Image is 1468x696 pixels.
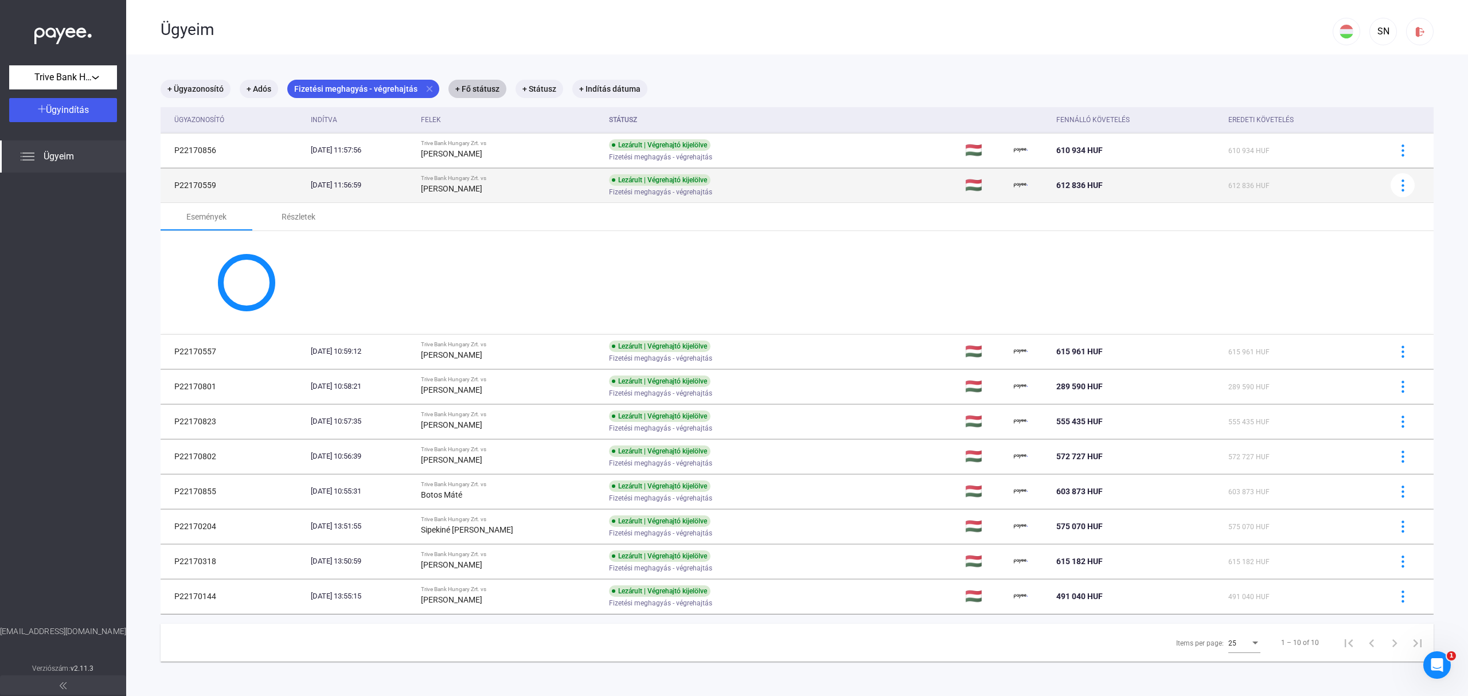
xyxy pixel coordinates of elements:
[609,421,712,435] span: Fizetési meghagyás - végrehajtás
[609,596,712,610] span: Fizetési meghagyás - végrehajtás
[1397,381,1409,393] img: more-blue
[311,556,412,567] div: [DATE] 13:50:59
[609,386,712,400] span: Fizetési meghagyás - végrehajtás
[1056,452,1103,461] span: 572 727 HUF
[1228,418,1270,426] span: 555 435 HUF
[161,439,306,474] td: P22170802
[1391,584,1415,608] button: more-blue
[1056,113,1130,127] div: Fennálló követelés
[311,346,412,357] div: [DATE] 10:59:12
[1228,593,1270,601] span: 491 040 HUF
[1014,380,1028,393] img: payee-logo
[1014,554,1028,568] img: payee-logo
[161,509,306,543] td: P22170204
[34,71,92,84] span: Trive Bank Hungary Zrt.
[1056,557,1103,566] span: 615 182 HUF
[161,544,306,578] td: P22170318
[1014,484,1028,498] img: payee-logo
[421,516,600,523] div: Trive Bank Hungary Zrt. vs
[1014,589,1028,603] img: payee-logo
[421,560,482,569] strong: [PERSON_NAME]
[609,491,712,505] span: Fizetési meghagyás - végrehajtás
[186,210,227,224] div: Események
[1014,178,1028,192] img: payee-logo
[1397,451,1409,463] img: more-blue
[311,144,412,156] div: [DATE] 11:57:56
[424,84,435,94] mat-icon: close
[609,456,712,470] span: Fizetési meghagyás - végrehajtás
[572,80,647,98] mat-chip: + Indítás dátuma
[421,586,600,593] div: Trive Bank Hungary Zrt. vs
[609,351,712,365] span: Fizetési meghagyás - végrehajtás
[1014,449,1028,463] img: payee-logo
[311,451,412,462] div: [DATE] 10:56:39
[1056,347,1103,356] span: 615 961 HUF
[421,455,482,464] strong: [PERSON_NAME]
[1014,415,1028,428] img: payee-logo
[516,80,563,98] mat-chip: + Státusz
[311,416,412,427] div: [DATE] 10:57:35
[609,410,710,422] div: Lezárult | Végrehajtó kijelölve
[161,133,306,167] td: P22170856
[1391,409,1415,433] button: more-blue
[421,350,482,359] strong: [PERSON_NAME]
[1406,631,1429,654] button: Last page
[421,411,600,418] div: Trive Bank Hungary Zrt. vs
[1014,345,1028,358] img: payee-logo
[448,80,506,98] mat-chip: + Fő státusz
[1056,592,1103,601] span: 491 040 HUF
[961,439,1009,474] td: 🇭🇺
[311,486,412,497] div: [DATE] 10:55:31
[609,376,710,387] div: Lezárult | Végrehajtó kijelölve
[961,369,1009,404] td: 🇭🇺
[609,445,710,457] div: Lezárult | Végrehajtó kijelölve
[1228,383,1270,391] span: 289 590 HUF
[1373,25,1393,38] div: SN
[1397,556,1409,568] img: more-blue
[161,404,306,439] td: P22170823
[71,664,94,672] strong: v2.11.3
[1228,453,1270,461] span: 572 727 HUF
[311,381,412,392] div: [DATE] 10:58:21
[1056,417,1103,426] span: 555 435 HUF
[1056,146,1103,155] span: 610 934 HUF
[1447,651,1456,660] span: 1
[1176,636,1224,650] div: Items per page:
[1391,374,1415,398] button: more-blue
[421,385,482,394] strong: [PERSON_NAME]
[161,474,306,509] td: P22170855
[421,420,482,429] strong: [PERSON_NAME]
[1228,182,1270,190] span: 612 836 HUF
[609,174,710,186] div: Lezárult | Végrehajtó kijelölve
[1056,522,1103,531] span: 575 070 HUF
[1397,179,1409,191] img: more-blue
[609,341,710,352] div: Lezárult | Végrehajtó kijelölve
[961,544,1009,578] td: 🇭🇺
[1014,519,1028,533] img: payee-logo
[1228,558,1270,566] span: 615 182 HUF
[1397,486,1409,498] img: more-blue
[421,551,600,558] div: Trive Bank Hungary Zrt. vs
[287,80,439,98] mat-chip: Fizetési meghagyás - végrehajtás
[1397,416,1409,428] img: more-blue
[1391,173,1415,197] button: more-blue
[609,185,712,199] span: Fizetési meghagyás - végrehajtás
[44,150,74,163] span: Ügyeim
[9,65,117,89] button: Trive Bank Hungary Zrt.
[421,113,441,127] div: Felek
[161,80,231,98] mat-chip: + Ügyazonosító
[1406,18,1434,45] button: logout-red
[1228,113,1294,127] div: Eredeti követelés
[174,113,224,127] div: Ügyazonosító
[1056,487,1103,496] span: 603 873 HUF
[1391,444,1415,468] button: more-blue
[609,480,710,492] div: Lezárult | Végrehajtó kijelölve
[1228,636,1260,650] mat-select: Items per page:
[161,369,306,404] td: P22170801
[421,376,600,383] div: Trive Bank Hungary Zrt. vs
[609,526,712,540] span: Fizetési meghagyás - végrehajtás
[21,150,34,163] img: list.svg
[421,140,600,147] div: Trive Bank Hungary Zrt. vs
[1397,346,1409,358] img: more-blue
[421,175,600,182] div: Trive Bank Hungary Zrt. vs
